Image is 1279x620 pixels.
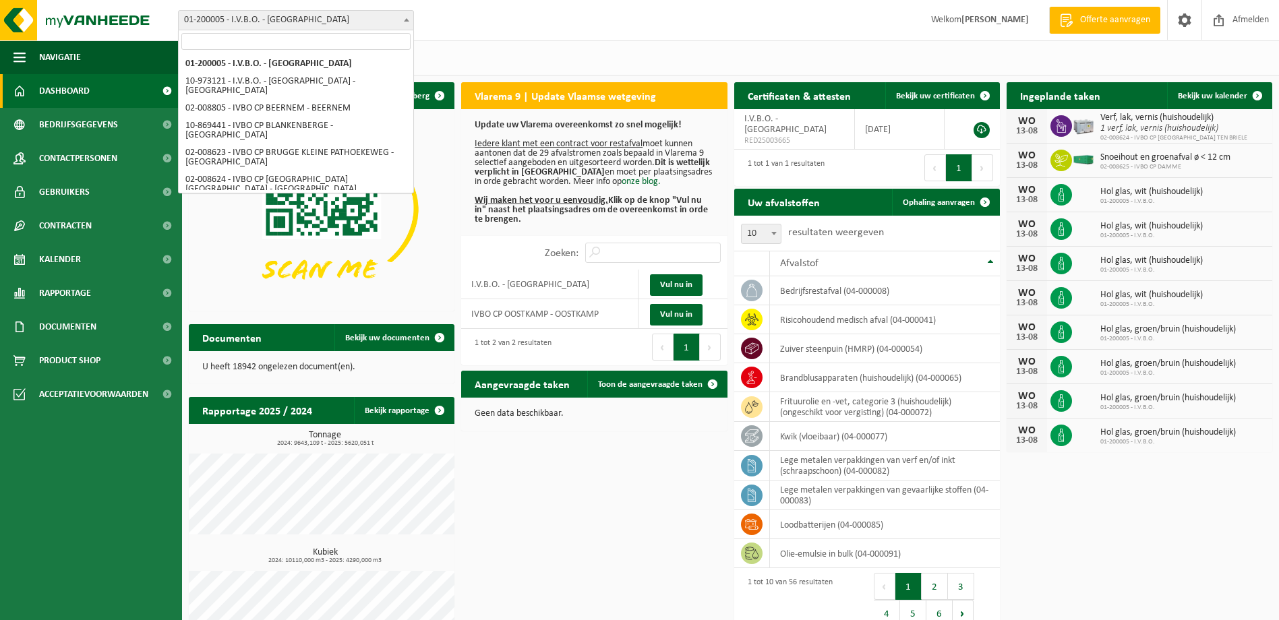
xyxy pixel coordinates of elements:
[389,82,453,109] button: Verberg
[734,189,833,215] h2: Uw afvalstoffen
[196,431,454,447] h3: Tonnage
[946,154,972,181] button: 1
[196,557,454,564] span: 2024: 10110,000 m3 - 2025: 4290,000 m3
[181,144,411,171] li: 02-008623 - IVBO CP BRUGGE KLEINE PATHOEKEWEG - [GEOGRAPHIC_DATA]
[1100,404,1236,412] span: 01-200005 - I.V.B.O.
[903,198,975,207] span: Ophaling aanvragen
[196,548,454,564] h3: Kubiek
[885,82,999,109] a: Bekijk uw certificaten
[1013,253,1040,264] div: WO
[924,154,946,181] button: Previous
[475,121,713,224] p: moet kunnen aantonen dat de 29 afvalstromen zoals bepaald in Vlarema 9 selectief aangeboden en ui...
[770,539,1000,568] td: olie-emulsie in bulk (04-000091)
[742,224,781,243] span: 10
[587,371,726,398] a: Toon de aangevraagde taken
[181,117,411,144] li: 10-869441 - IVBO CP BLANKENBERGE - [GEOGRAPHIC_DATA]
[39,377,148,411] span: Acceptatievoorwaarden
[622,177,661,187] a: onze blog.
[1007,82,1114,108] h2: Ingeplande taken
[922,573,948,600] button: 2
[650,304,703,325] a: Vul nu in
[461,82,670,108] h2: Vlarema 9 | Update Vlaamse wetgeving
[1013,116,1040,127] div: WO
[189,324,275,350] h2: Documenten
[1100,134,1247,142] span: 02-008624 - IVBO CP [GEOGRAPHIC_DATA] TEN BRIELE
[700,334,721,361] button: Next
[1013,356,1040,367] div: WO
[196,440,454,447] span: 2024: 9643,109 t - 2025: 5620,051 t
[39,344,100,377] span: Product Shop
[468,332,552,362] div: 1 tot 2 van 2 resultaten
[770,334,1000,363] td: zuiver steenpuin (HMRP) (04-000054)
[1013,367,1040,377] div: 13-08
[475,139,643,149] u: Iedere klant met een contract voor restafval
[1013,322,1040,333] div: WO
[1100,290,1203,301] span: Hol glas, wit (huishoudelijk)
[1072,113,1095,136] img: PB-LB-0680-HPE-GY-11
[674,334,700,361] button: 1
[1100,438,1236,446] span: 01-200005 - I.V.B.O.
[1013,195,1040,205] div: 13-08
[741,153,825,183] div: 1 tot 1 van 1 resultaten
[461,299,638,329] td: IVBO CP OOSTKAMP - OOSTKAMP
[1100,324,1236,335] span: Hol glas, groen/bruin (huishoudelijk)
[545,248,578,259] label: Zoeken:
[1100,427,1236,438] span: Hol glas, groen/bruin (huishoudelijk)
[1013,333,1040,342] div: 13-08
[770,392,1000,422] td: frituurolie en -vet, categorie 3 (huishoudelijk) (ongeschikt voor vergisting) (04-000072)
[1100,359,1236,369] span: Hol glas, groen/bruin (huishoudelijk)
[1013,219,1040,230] div: WO
[1013,127,1040,136] div: 13-08
[475,409,713,418] p: Geen data beschikbaar.
[598,380,703,389] span: Toon de aangevraagde taken
[345,334,429,342] span: Bekijk uw documenten
[734,82,864,108] h2: Certificaten & attesten
[39,209,92,243] span: Contracten
[181,171,411,198] li: 02-008624 - IVBO CP [GEOGRAPHIC_DATA] [GEOGRAPHIC_DATA] - [GEOGRAPHIC_DATA]
[39,175,90,209] span: Gebruikers
[1100,123,1218,133] i: 1 verf, lak, vernis (huishoudelijk)
[961,15,1029,25] strong: [PERSON_NAME]
[1013,299,1040,308] div: 13-08
[770,451,1000,480] td: lege metalen verpakkingen van verf en/of inkt (schraapschoon) (04-000082)
[892,189,999,216] a: Ophaling aanvragen
[181,100,411,117] li: 02-008805 - IVBO CP BEERNEM - BEERNEM
[896,92,975,100] span: Bekijk uw certificaten
[1178,92,1247,100] span: Bekijk uw kalender
[770,422,1000,451] td: kwik (vloeibaar) (04-000077)
[189,397,326,423] h2: Rapportage 2025 / 2024
[1013,161,1040,170] div: 13-08
[189,109,454,309] img: Download de VHEPlus App
[354,397,453,424] a: Bekijk rapportage
[1013,425,1040,436] div: WO
[1100,221,1203,232] span: Hol glas, wit (huishoudelijk)
[741,224,781,244] span: 10
[1167,82,1271,109] a: Bekijk uw kalender
[181,55,411,73] li: 01-200005 - I.V.B.O. - [GEOGRAPHIC_DATA]
[39,276,91,310] span: Rapportage
[1013,264,1040,274] div: 13-08
[39,40,81,74] span: Navigatie
[475,158,710,177] b: Dit is wettelijk verplicht in [GEOGRAPHIC_DATA]
[770,276,1000,305] td: bedrijfsrestafval (04-000008)
[770,480,1000,510] td: lege metalen verpakkingen van gevaarlijke stoffen (04-000083)
[744,135,845,146] span: RED25003665
[770,510,1000,539] td: loodbatterijen (04-000085)
[770,363,1000,392] td: brandblusapparaten (huishoudelijk) (04-000065)
[39,74,90,108] span: Dashboard
[1013,436,1040,445] div: 13-08
[948,573,974,600] button: 3
[770,305,1000,334] td: risicohoudend medisch afval (04-000041)
[1100,255,1203,266] span: Hol glas, wit (huishoudelijk)
[400,92,429,100] span: Verberg
[1013,185,1040,195] div: WO
[202,363,441,372] p: U heeft 18942 ongelezen document(en).
[461,270,638,299] td: I.V.B.O. - [GEOGRAPHIC_DATA]
[1100,113,1247,123] span: Verf, lak, vernis (huishoudelijk)
[179,11,413,30] span: 01-200005 - I.V.B.O. - BRUGGE
[39,142,117,175] span: Contactpersonen
[874,573,895,600] button: Previous
[475,195,708,224] b: Klik op de knop "Vul nu in" naast het plaatsingsadres om de overeenkomst in orde te brengen.
[178,10,414,30] span: 01-200005 - I.V.B.O. - BRUGGE
[1100,393,1236,404] span: Hol glas, groen/bruin (huishoudelijk)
